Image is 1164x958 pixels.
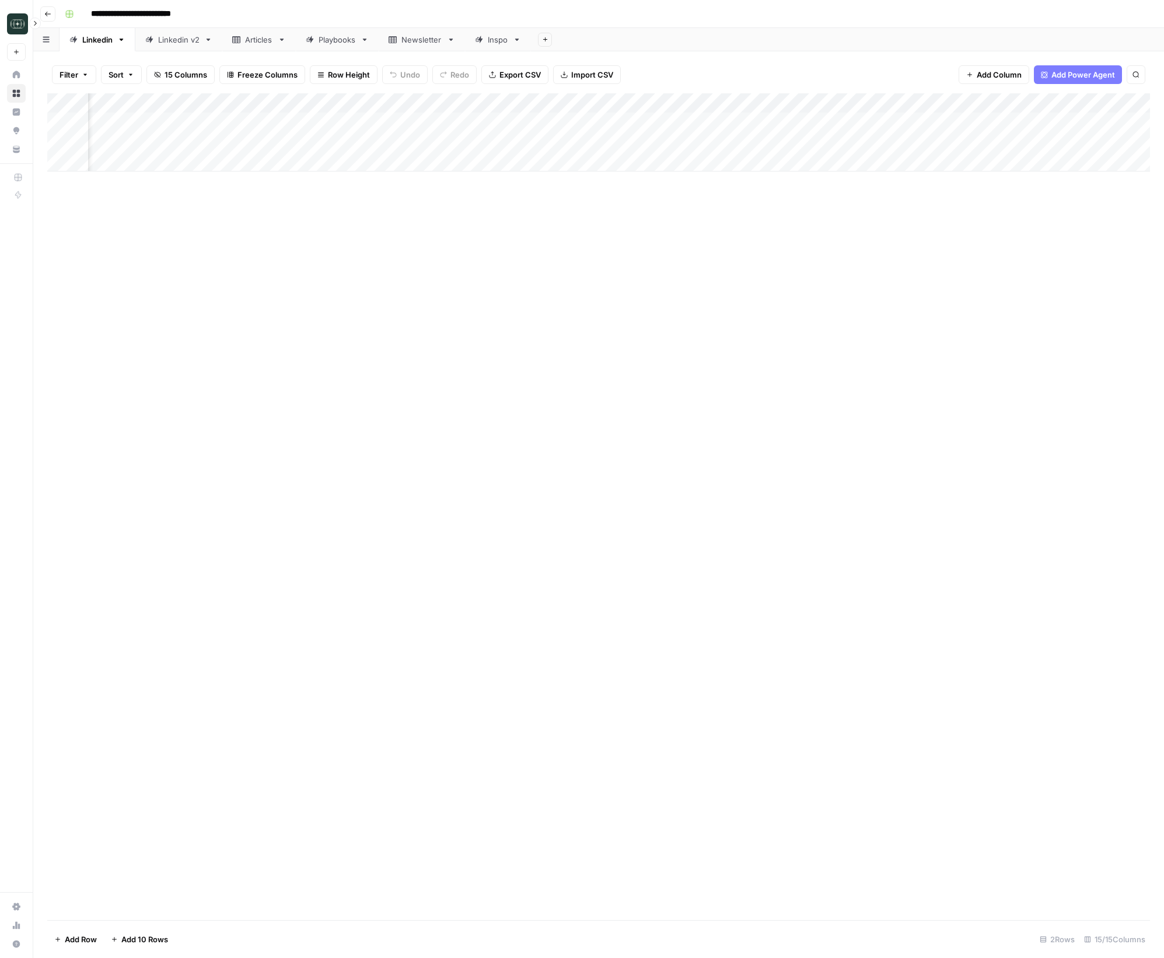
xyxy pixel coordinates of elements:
a: Articles [222,28,296,51]
span: Add Column [977,69,1022,81]
div: Linkedin v2 [158,34,200,46]
button: Freeze Columns [219,65,305,84]
button: 15 Columns [146,65,215,84]
a: Insights [7,103,26,121]
span: Add Row [65,933,97,945]
div: Articles [245,34,273,46]
div: Playbooks [319,34,356,46]
a: Linkedin v2 [135,28,222,51]
div: Inspo [488,34,508,46]
div: Newsletter [401,34,442,46]
span: Add 10 Rows [121,933,168,945]
button: Import CSV [553,65,621,84]
button: Add 10 Rows [104,930,175,949]
a: Usage [7,916,26,935]
div: 2 Rows [1035,930,1079,949]
div: Linkedin [82,34,113,46]
button: Filter [52,65,96,84]
button: Undo [382,65,428,84]
a: Home [7,65,26,84]
button: Sort [101,65,142,84]
a: Opportunities [7,121,26,140]
a: Settings [7,897,26,916]
span: Import CSV [571,69,613,81]
span: Redo [450,69,469,81]
span: Filter [60,69,78,81]
button: Export CSV [481,65,548,84]
a: Linkedin [60,28,135,51]
button: Add Row [47,930,104,949]
span: Undo [400,69,420,81]
a: Your Data [7,140,26,159]
span: Row Height [328,69,370,81]
button: Add Column [959,65,1029,84]
a: Playbooks [296,28,379,51]
span: Sort [109,69,124,81]
button: Redo [432,65,477,84]
span: Add Power Agent [1051,69,1115,81]
span: Freeze Columns [237,69,298,81]
img: Catalyst Logo [7,13,28,34]
span: Export CSV [499,69,541,81]
a: Inspo [465,28,531,51]
div: 15/15 Columns [1079,930,1150,949]
button: Row Height [310,65,377,84]
span: 15 Columns [165,69,207,81]
button: Workspace: Catalyst [7,9,26,39]
a: Newsletter [379,28,465,51]
button: Help + Support [7,935,26,953]
a: Browse [7,84,26,103]
button: Add Power Agent [1034,65,1122,84]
